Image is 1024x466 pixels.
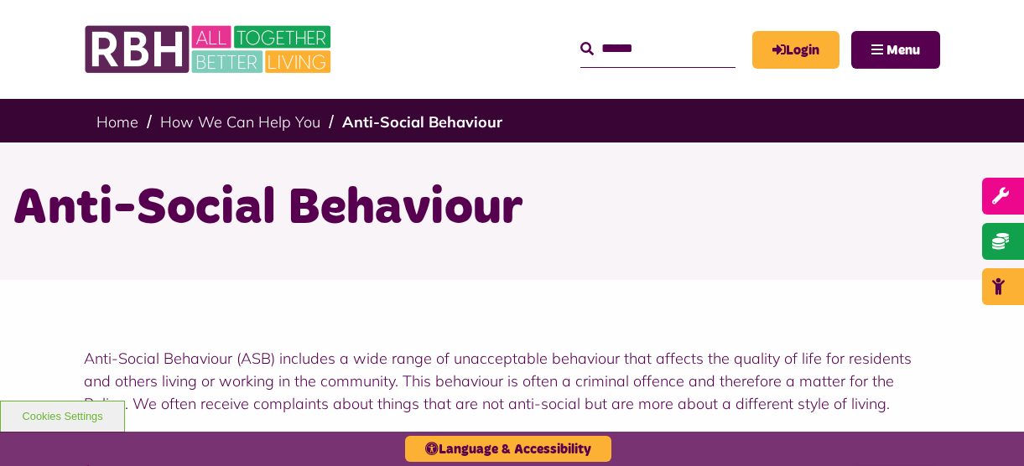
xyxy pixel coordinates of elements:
[752,31,839,69] a: MyRBH
[96,112,138,132] a: Home
[160,112,320,132] a: How We Can Help You
[342,112,502,132] a: Anti-Social Behaviour
[580,31,736,67] input: Search
[949,391,1024,466] iframe: Netcall Web Assistant for live chat
[405,436,611,462] button: Language & Accessibility
[84,347,940,415] p: Anti-Social Behaviour (ASB) includes a wide range of unacceptable behaviour that affects the qual...
[851,31,940,69] button: Navigation
[886,44,920,57] span: Menu
[13,176,1011,241] h1: Anti-Social Behaviour
[84,17,335,82] img: RBH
